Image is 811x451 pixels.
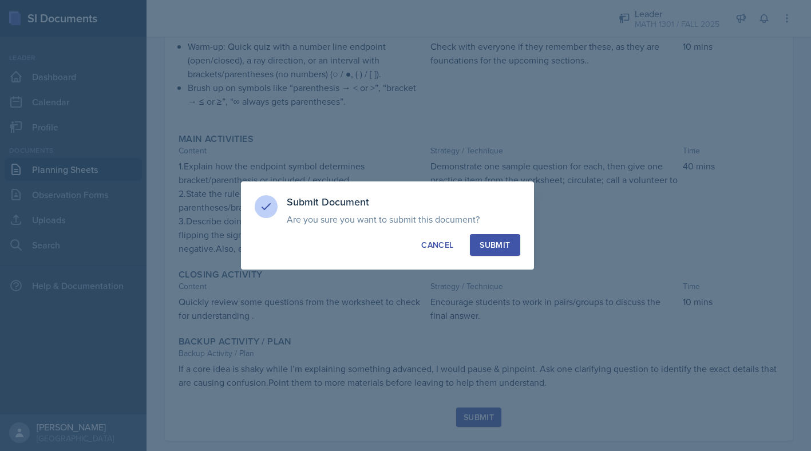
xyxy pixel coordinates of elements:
div: Cancel [421,239,453,251]
button: Submit [470,234,520,256]
div: Submit [480,239,510,251]
p: Are you sure you want to submit this document? [287,213,520,225]
button: Cancel [412,234,463,256]
h3: Submit Document [287,195,520,209]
